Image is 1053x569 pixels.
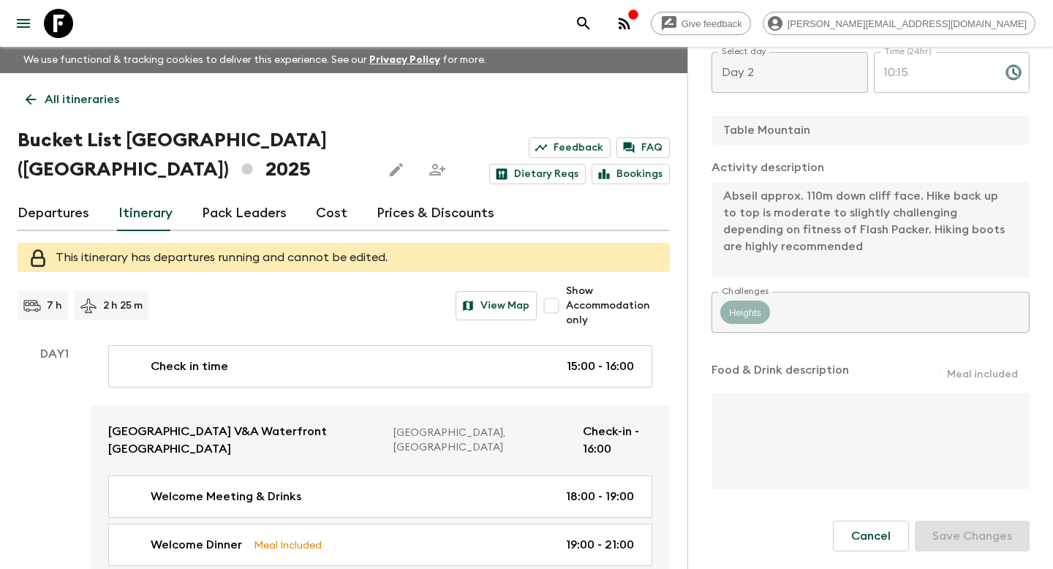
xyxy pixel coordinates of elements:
[108,475,652,518] a: Welcome Meeting & Drinks18:00 - 19:00
[18,47,492,73] p: We use functional & tracking cookies to deliver this experience. See our for more.
[763,12,1035,35] div: [PERSON_NAME][EMAIL_ADDRESS][DOMAIN_NAME]
[592,164,670,184] a: Bookings
[489,164,586,184] a: Dietary Reqs
[151,488,301,505] p: Welcome Meeting & Drinks
[423,155,452,184] span: Share this itinerary
[393,426,571,455] p: [GEOGRAPHIC_DATA], [GEOGRAPHIC_DATA]
[91,405,670,475] a: [GEOGRAPHIC_DATA] V&A Waterfront [GEOGRAPHIC_DATA][GEOGRAPHIC_DATA], [GEOGRAPHIC_DATA]Check-in - ...
[202,196,287,231] a: Pack Leaders
[369,55,440,65] a: Privacy Policy
[47,298,62,313] p: 7 h
[108,524,652,566] a: Welcome DinnerMeal Included19:00 - 21:00
[18,126,370,184] h1: Bucket List [GEOGRAPHIC_DATA] ([GEOGRAPHIC_DATA]) 2025
[18,85,127,114] a: All itineraries
[56,252,388,263] span: This itinerary has departures running and cannot be edited.
[382,155,411,184] button: Edit this itinerary
[254,537,322,553] p: Meal Included
[151,536,242,554] p: Welcome Dinner
[722,45,766,58] label: Select day
[103,298,143,313] p: 2 h 25 m
[18,345,91,363] p: Day 1
[108,423,382,458] p: [GEOGRAPHIC_DATA] V&A Waterfront [GEOGRAPHIC_DATA]
[722,285,769,298] label: Challenges
[566,536,634,554] p: 19:00 - 21:00
[673,18,750,29] span: Give feedback
[377,196,494,231] a: Prices & Discounts
[616,137,670,158] a: FAQ
[780,18,1035,29] span: [PERSON_NAME][EMAIL_ADDRESS][DOMAIN_NAME]
[151,358,228,375] p: Check in time
[316,196,347,231] a: Cost
[118,196,173,231] a: Itinerary
[18,196,89,231] a: Departures
[566,284,670,328] span: Show Accommodation only
[651,12,751,35] a: Give feedback
[874,52,994,93] input: hh:mm
[884,45,932,58] label: Time (24hr)
[108,345,652,388] a: Check in time15:00 - 16:00
[566,488,634,505] p: 18:00 - 19:00
[712,361,849,388] p: Food & Drink description
[45,91,119,108] p: All itineraries
[583,423,652,458] p: Check-in - 16:00
[569,9,598,38] button: search adventures
[9,9,38,38] button: menu
[567,358,634,375] p: 15:00 - 16:00
[833,521,909,551] button: Cancel
[712,159,1030,176] p: Activity description
[947,367,1018,382] span: Meal included
[529,137,611,158] a: Feedback
[456,291,537,320] button: View Map
[712,182,1018,278] textarea: The Aerial Cableway will be used to access the summit & to descend after the abseiling. The floor...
